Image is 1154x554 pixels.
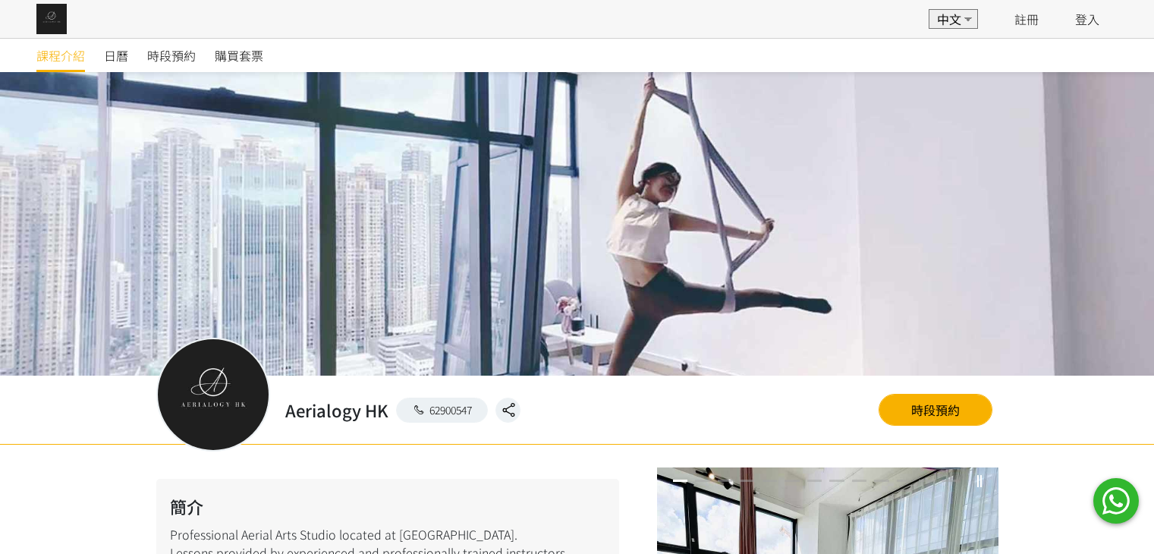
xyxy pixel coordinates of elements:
[147,39,196,72] a: 時段預約
[1075,10,1099,28] a: 登入
[215,39,263,72] a: 購買套票
[1014,10,1039,28] a: 註冊
[36,46,85,65] span: 課程介紹
[170,494,605,519] h2: 簡介
[879,394,992,426] a: 時段預約
[36,39,85,72] a: 課程介紹
[285,398,388,423] h2: Aerialogy HK
[147,46,196,65] span: 時段預約
[396,398,489,423] a: 62900547
[36,4,67,34] img: img_61c0148bb0266
[104,39,128,72] a: 日曆
[104,46,128,65] span: 日曆
[215,46,263,65] span: 購買套票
